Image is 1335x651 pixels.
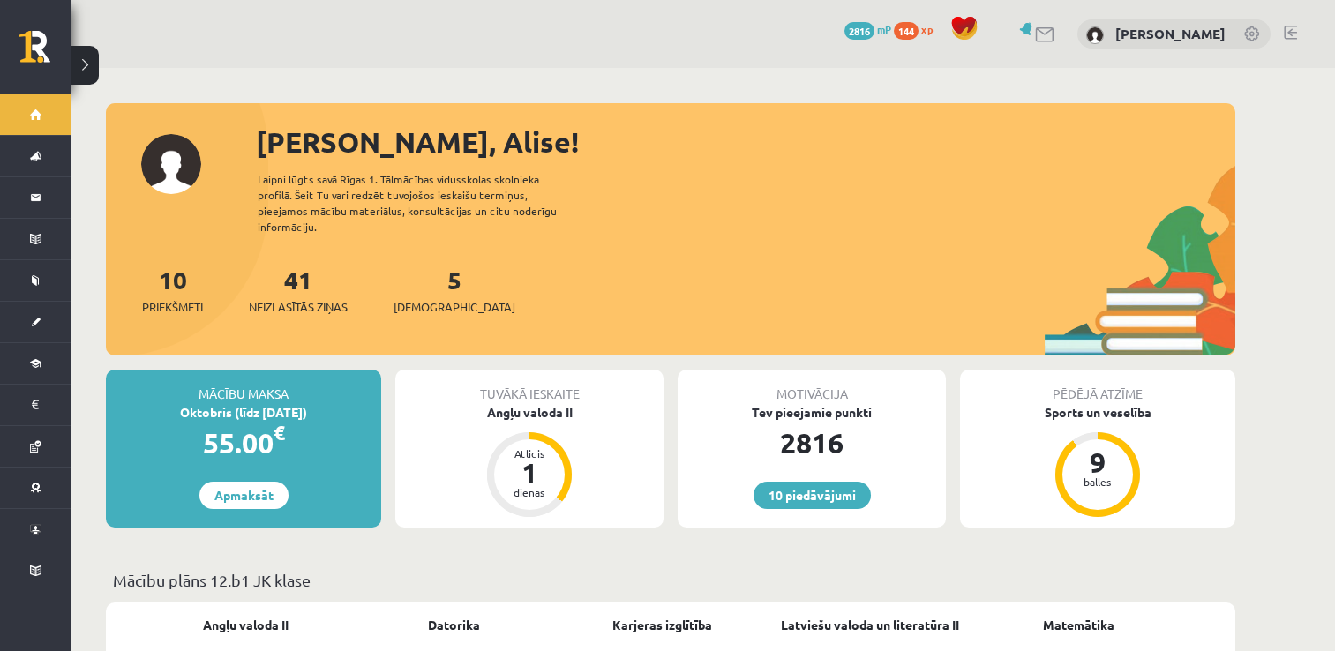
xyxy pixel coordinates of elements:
[142,298,203,316] span: Priekšmeti
[960,370,1235,403] div: Pēdējā atzīme
[395,403,664,422] div: Angļu valoda II
[142,264,203,316] a: 10Priekšmeti
[395,403,664,520] a: Angļu valoda II Atlicis 1 dienas
[503,448,556,459] div: Atlicis
[394,298,515,316] span: [DEMOGRAPHIC_DATA]
[106,370,381,403] div: Mācību maksa
[113,568,1228,592] p: Mācību plāns 12.b1 JK klase
[678,422,946,464] div: 2816
[781,616,959,634] a: Latviešu valoda un literatūra II
[106,422,381,464] div: 55.00
[428,616,480,634] a: Datorika
[394,264,515,316] a: 5[DEMOGRAPHIC_DATA]
[249,298,348,316] span: Neizlasītās ziņas
[258,171,588,235] div: Laipni lūgts savā Rīgas 1. Tālmācības vidusskolas skolnieka profilā. Šeit Tu vari redzēt tuvojošo...
[203,616,289,634] a: Angļu valoda II
[274,420,285,445] span: €
[256,121,1235,163] div: [PERSON_NAME], Alise!
[921,22,933,36] span: xp
[503,459,556,487] div: 1
[1071,476,1124,487] div: balles
[960,403,1235,520] a: Sports un veselība 9 balles
[894,22,941,36] a: 144 xp
[199,482,289,509] a: Apmaksāt
[678,403,946,422] div: Tev pieejamie punkti
[678,370,946,403] div: Motivācija
[844,22,874,40] span: 2816
[754,482,871,509] a: 10 piedāvājumi
[249,264,348,316] a: 41Neizlasītās ziņas
[106,403,381,422] div: Oktobris (līdz [DATE])
[19,31,71,75] a: Rīgas 1. Tālmācības vidusskola
[1043,616,1114,634] a: Matemātika
[894,22,919,40] span: 144
[1115,25,1226,42] a: [PERSON_NAME]
[612,616,712,634] a: Karjeras izglītība
[960,403,1235,422] div: Sports un veselība
[877,22,891,36] span: mP
[844,22,891,36] a: 2816 mP
[395,370,664,403] div: Tuvākā ieskaite
[1071,448,1124,476] div: 9
[503,487,556,498] div: dienas
[1086,26,1104,44] img: Alise Bandeniece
